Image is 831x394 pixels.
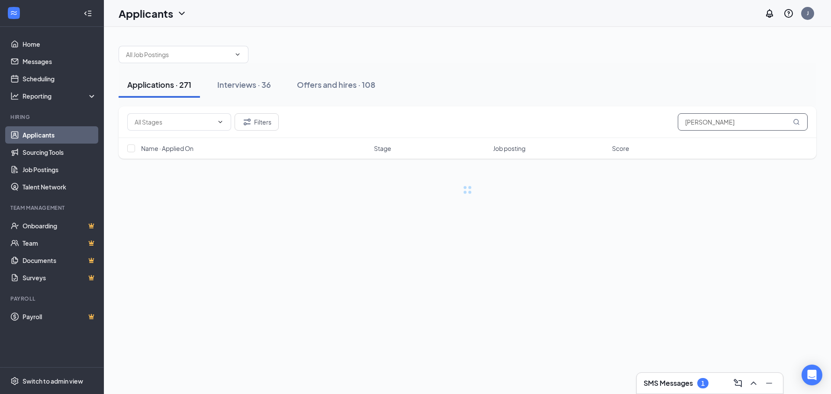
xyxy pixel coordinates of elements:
[747,376,760,390] button: ChevronUp
[764,378,774,388] svg: Minimize
[374,144,391,153] span: Stage
[493,144,525,153] span: Job posting
[783,8,794,19] svg: QuestionInfo
[733,378,743,388] svg: ComposeMessage
[217,79,271,90] div: Interviews · 36
[242,117,252,127] svg: Filter
[678,113,808,131] input: Search in applications
[10,9,18,17] svg: WorkstreamLogo
[793,119,800,125] svg: MagnifyingGlass
[23,70,97,87] a: Scheduling
[731,376,745,390] button: ComposeMessage
[23,234,97,252] a: TeamCrown
[141,144,193,153] span: Name · Applied On
[807,10,809,17] div: J
[10,295,95,302] div: Payroll
[23,53,97,70] a: Messages
[748,378,759,388] svg: ChevronUp
[612,144,629,153] span: Score
[802,365,822,385] div: Open Intercom Messenger
[23,144,97,161] a: Sourcing Tools
[762,376,776,390] button: Minimize
[23,161,97,178] a: Job Postings
[10,377,19,385] svg: Settings
[235,113,279,131] button: Filter Filters
[23,217,97,234] a: OnboardingCrown
[23,269,97,286] a: SurveysCrown
[127,79,191,90] div: Applications · 271
[10,113,95,121] div: Hiring
[23,92,97,100] div: Reporting
[23,377,83,385] div: Switch to admin view
[23,252,97,269] a: DocumentsCrown
[701,380,705,387] div: 1
[764,8,775,19] svg: Notifications
[297,79,375,90] div: Offers and hires · 108
[23,35,97,53] a: Home
[217,119,224,125] svg: ChevronDown
[119,6,173,21] h1: Applicants
[644,378,693,388] h3: SMS Messages
[234,51,241,58] svg: ChevronDown
[10,92,19,100] svg: Analysis
[23,178,97,195] a: Talent Network
[23,126,97,144] a: Applicants
[84,9,92,18] svg: Collapse
[23,308,97,325] a: PayrollCrown
[126,50,231,59] input: All Job Postings
[135,117,213,127] input: All Stages
[10,204,95,211] div: Team Management
[177,8,187,19] svg: ChevronDown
